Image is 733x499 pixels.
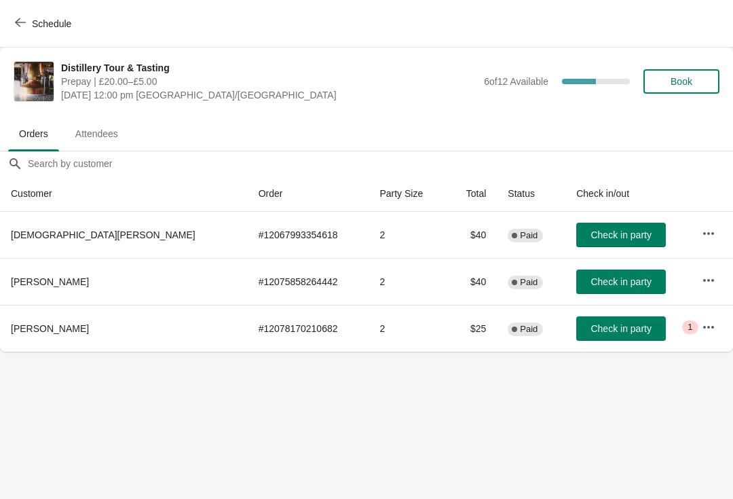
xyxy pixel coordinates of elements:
span: Book [671,76,692,87]
span: Paid [520,324,538,335]
button: Check in party [576,223,666,247]
th: Total [447,176,497,212]
button: Book [643,69,719,94]
td: 2 [369,305,447,352]
td: $25 [447,305,497,352]
button: Check in party [576,316,666,341]
td: 2 [369,212,447,258]
span: Paid [520,277,538,288]
td: 2 [369,258,447,305]
input: Search by customer [27,151,733,176]
td: # 12067993354618 [248,212,369,258]
button: Schedule [7,12,82,36]
span: Orders [8,122,59,146]
td: # 12075858264442 [248,258,369,305]
span: Check in party [590,229,651,240]
span: 6 of 12 Available [484,76,548,87]
th: Check in/out [565,176,690,212]
span: Schedule [32,18,71,29]
th: Status [497,176,565,212]
span: Check in party [590,323,651,334]
span: [PERSON_NAME] [11,323,89,334]
td: # 12078170210682 [248,305,369,352]
span: Paid [520,230,538,241]
span: Attendees [64,122,129,146]
td: $40 [447,212,497,258]
td: $40 [447,258,497,305]
span: Prepay | £20.00–£5.00 [61,75,477,88]
img: Distillery Tour & Tasting [14,62,54,101]
th: Party Size [369,176,447,212]
th: Order [248,176,369,212]
span: Distillery Tour & Tasting [61,61,477,75]
span: Check in party [590,276,651,287]
span: [PERSON_NAME] [11,276,89,287]
span: 1 [688,322,692,333]
span: [DEMOGRAPHIC_DATA][PERSON_NAME] [11,229,195,240]
button: Check in party [576,270,666,294]
span: [DATE] 12:00 pm [GEOGRAPHIC_DATA]/[GEOGRAPHIC_DATA] [61,88,477,102]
